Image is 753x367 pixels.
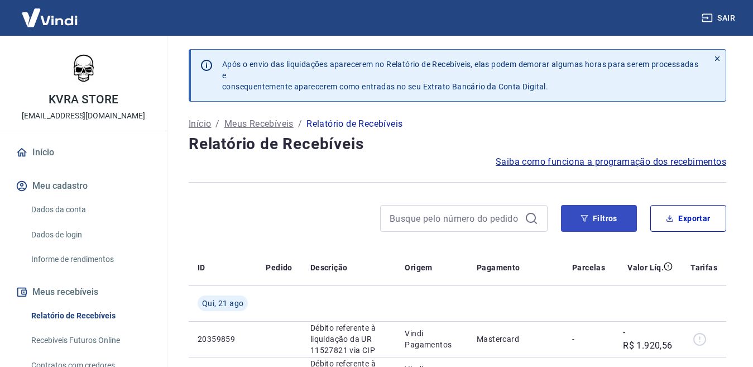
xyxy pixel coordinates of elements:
img: fe777f08-c6fa-44d2-bb1f-e2f5fe09f808.jpeg [61,45,106,89]
p: 20359859 [198,333,248,345]
button: Exportar [650,205,726,232]
p: -R$ 1.920,56 [623,326,673,352]
button: Meus recebíveis [13,280,154,304]
h4: Relatório de Recebíveis [189,133,726,155]
p: Parcelas [572,262,605,273]
p: / [215,117,219,131]
p: - [572,333,605,345]
p: Origem [405,262,432,273]
p: Pagamento [477,262,520,273]
p: Tarifas [690,262,717,273]
p: Débito referente à liquidação da UR 11527821 via CIP [310,322,387,356]
p: Descrição [310,262,348,273]
img: Vindi [13,1,86,35]
input: Busque pelo número do pedido [390,210,520,227]
a: Saiba como funciona a programação dos recebimentos [496,155,726,169]
button: Meu cadastro [13,174,154,198]
p: Vindi Pagamentos [405,328,459,350]
p: Valor Líq. [627,262,664,273]
p: / [298,117,302,131]
button: Filtros [561,205,637,232]
a: Início [189,117,211,131]
p: Relatório de Recebíveis [306,117,402,131]
a: Relatório de Recebíveis [27,304,154,327]
p: KVRA STORE [49,94,118,106]
button: Sair [699,8,740,28]
p: Pedido [266,262,292,273]
p: Após o envio das liquidações aparecerem no Relatório de Recebíveis, elas podem demorar algumas ho... [222,59,700,92]
a: Início [13,140,154,165]
a: Informe de rendimentos [27,248,154,271]
a: Meus Recebíveis [224,117,294,131]
p: [EMAIL_ADDRESS][DOMAIN_NAME] [22,110,145,122]
p: ID [198,262,205,273]
span: Qui, 21 ago [202,298,243,309]
a: Dados de login [27,223,154,246]
p: Mastercard [477,333,554,345]
a: Dados da conta [27,198,154,221]
a: Recebíveis Futuros Online [27,329,154,352]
